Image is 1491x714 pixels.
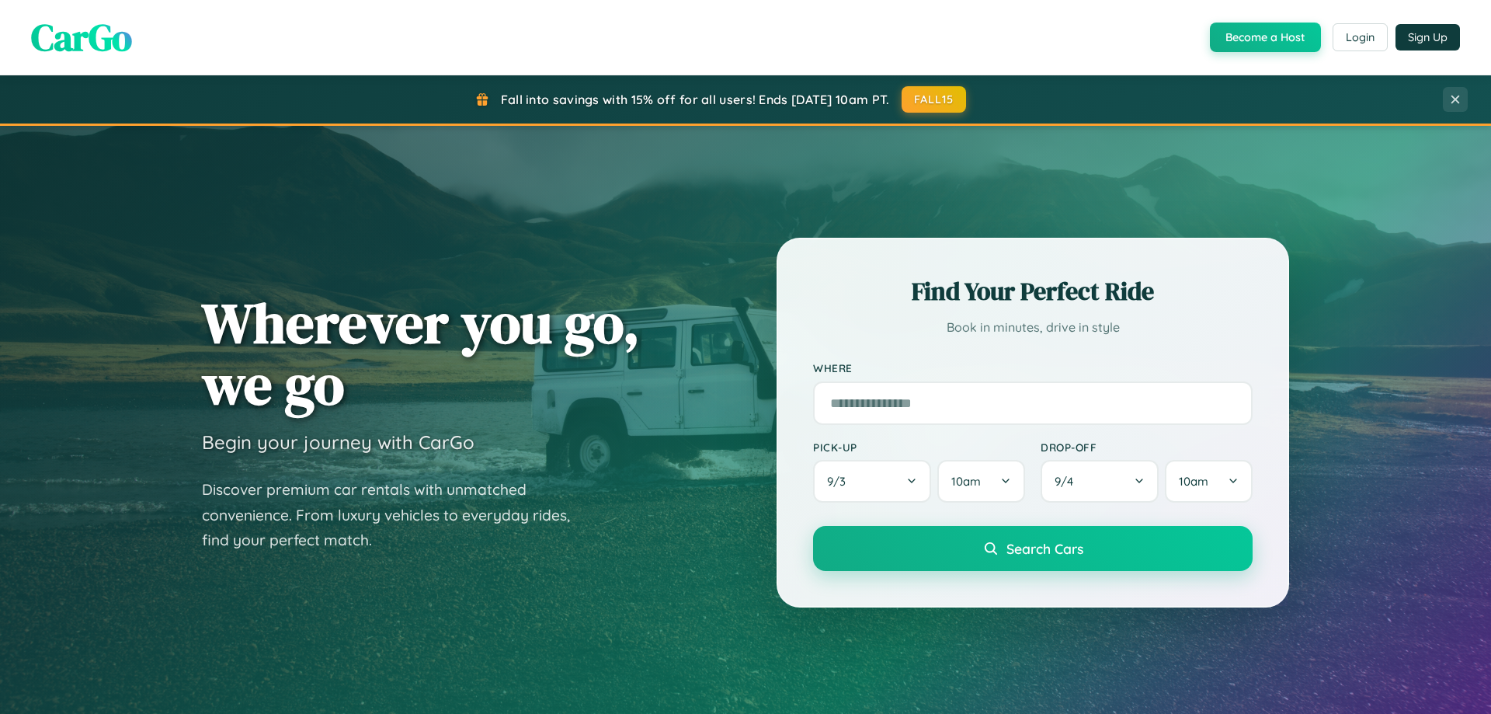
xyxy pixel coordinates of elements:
[827,474,853,489] span: 9 / 3
[937,460,1025,503] button: 10am
[813,526,1253,571] button: Search Cars
[202,477,590,553] p: Discover premium car rentals with unmatched convenience. From luxury vehicles to everyday rides, ...
[202,292,640,415] h1: Wherever you go, we go
[813,274,1253,308] h2: Find Your Perfect Ride
[813,441,1025,454] label: Pick-up
[1165,460,1253,503] button: 10am
[31,12,132,63] span: CarGo
[902,86,967,113] button: FALL15
[1210,23,1321,52] button: Become a Host
[1395,24,1460,51] button: Sign Up
[951,474,981,489] span: 10am
[813,460,931,503] button: 9/3
[1333,23,1388,51] button: Login
[202,430,474,454] h3: Begin your journey with CarGo
[1006,540,1083,557] span: Search Cars
[501,92,890,107] span: Fall into savings with 15% off for all users! Ends [DATE] 10am PT.
[813,316,1253,339] p: Book in minutes, drive in style
[813,362,1253,375] label: Where
[1041,460,1159,503] button: 9/4
[1041,441,1253,454] label: Drop-off
[1055,474,1081,489] span: 9 / 4
[1179,474,1208,489] span: 10am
